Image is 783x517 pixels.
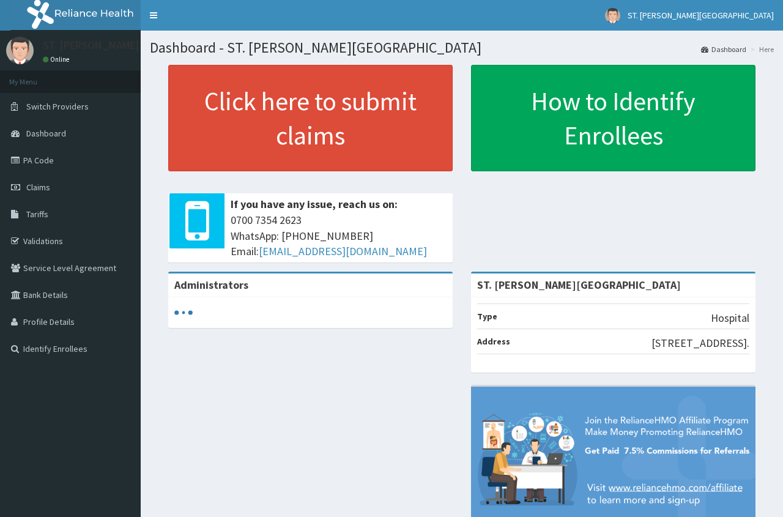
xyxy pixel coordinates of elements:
[701,44,746,54] a: Dashboard
[477,336,510,347] b: Address
[26,128,66,139] span: Dashboard
[259,244,427,258] a: [EMAIL_ADDRESS][DOMAIN_NAME]
[26,101,89,112] span: Switch Providers
[26,209,48,220] span: Tariffs
[477,278,681,292] strong: ST. [PERSON_NAME][GEOGRAPHIC_DATA]
[174,303,193,322] svg: audio-loading
[477,311,497,322] b: Type
[168,65,453,171] a: Click here to submit claims
[231,212,447,259] span: 0700 7354 2623 WhatsApp: [PHONE_NUMBER] Email:
[651,335,749,351] p: [STREET_ADDRESS].
[150,40,774,56] h1: Dashboard - ST. [PERSON_NAME][GEOGRAPHIC_DATA]
[174,278,248,292] b: Administrators
[231,197,398,211] b: If you have any issue, reach us on:
[628,10,774,21] span: ST. [PERSON_NAME][GEOGRAPHIC_DATA]
[43,40,240,51] p: ST. [PERSON_NAME][GEOGRAPHIC_DATA]
[748,44,774,54] li: Here
[26,182,50,193] span: Claims
[43,55,72,64] a: Online
[471,65,755,171] a: How to Identify Enrollees
[711,310,749,326] p: Hospital
[6,37,34,64] img: User Image
[605,8,620,23] img: User Image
